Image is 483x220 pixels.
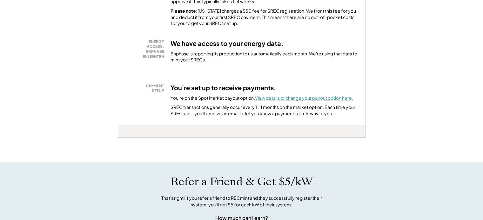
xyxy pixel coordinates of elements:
[118,138,134,140] div: prtvlv67 - DC Solar
[171,51,357,63] div: Enphase is reporting its production to us automatically each month. We're using that data to mint...
[129,39,164,59] div: ENERGY ACCESS: ENPHASE ENLIGHTEN
[171,8,357,27] div: [US_STATE] charges a $50 fee for SREC registration. We front this fee for you and deduct it from ...
[154,195,329,208] div: That's right! If you refer a friend to RECmint and they successfully register their system, you'l...
[171,84,276,92] h3: You're set up to receive payments.
[171,175,313,188] h1: Refer a Friend & Get $5/kW
[171,95,353,101] div: You're on the Spot Market payout option.
[255,95,353,101] a: View details or change your payout option here.
[129,84,164,93] div: PAYMENT SETUP
[171,104,357,116] div: SREC transactions generally occur every 1-4 months on the market option. Each time your SRECs sel...
[171,39,284,47] h3: We have access to your energy data.
[171,8,198,14] strong: Please note:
